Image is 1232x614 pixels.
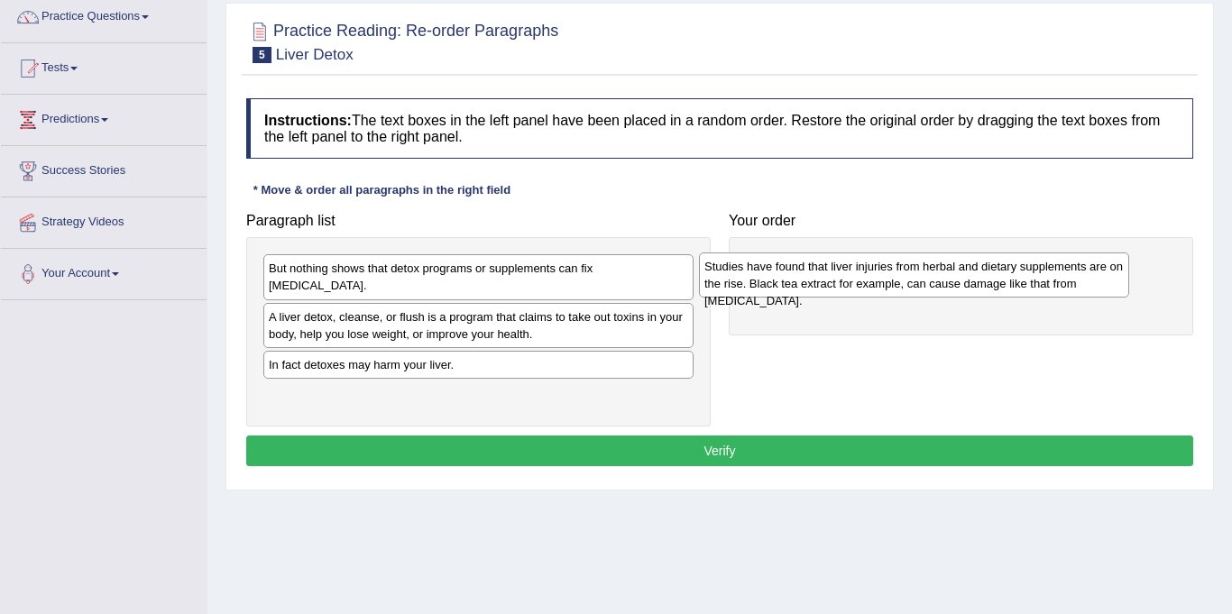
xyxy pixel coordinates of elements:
[729,213,1193,229] h4: Your order
[1,43,207,88] a: Tests
[264,113,352,128] b: Instructions:
[263,254,694,299] div: But nothing shows that detox programs or supplements can fix [MEDICAL_DATA].
[263,303,694,348] div: A liver detox, cleanse, or flush is a program that claims to take out toxins in your body, help y...
[1,146,207,191] a: Success Stories
[699,252,1129,298] div: Studies have found that liver injuries from herbal and dietary supplements are on the rise. Black...
[246,213,711,229] h4: Paragraph list
[246,98,1193,159] h4: The text boxes in the left panel have been placed in a random order. Restore the original order b...
[276,46,354,63] small: Liver Detox
[263,351,694,379] div: In fact detoxes may harm your liver.
[253,47,271,63] span: 5
[246,18,558,63] h2: Practice Reading: Re-order Paragraphs
[246,181,518,198] div: * Move & order all paragraphs in the right field
[1,249,207,294] a: Your Account
[246,435,1193,466] button: Verify
[1,197,207,243] a: Strategy Videos
[1,95,207,140] a: Predictions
